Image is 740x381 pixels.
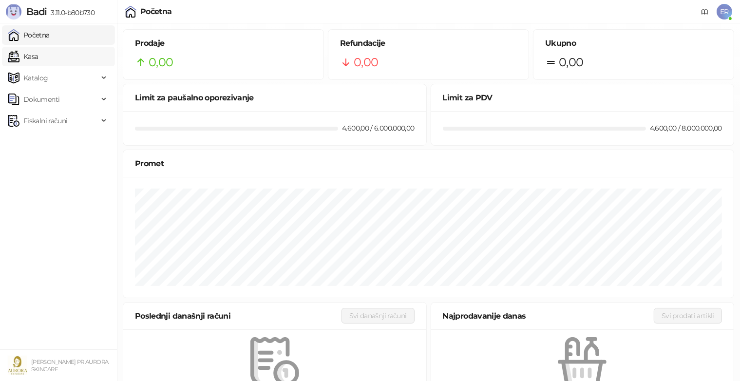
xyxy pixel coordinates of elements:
[559,53,583,72] span: 0,00
[6,4,21,19] img: Logo
[26,6,47,18] span: Badi
[648,123,724,133] div: 4.600,00 / 8.000.000,00
[23,111,67,131] span: Fiskalni računi
[697,4,713,19] a: Dokumentacija
[443,310,654,322] div: Najprodavanije danas
[135,310,342,322] div: Poslednji današnji računi
[8,47,38,66] a: Kasa
[47,8,95,17] span: 3.11.0-b80b730
[8,356,27,375] img: 64x64-companyLogo-49a89dee-dabe-4d7e-87b5-030737ade40e.jpeg
[23,68,48,88] span: Katalog
[135,92,415,104] div: Limit za paušalno oporezivanje
[340,38,517,49] h5: Refundacije
[342,308,415,324] button: Svi današnji računi
[545,38,722,49] h5: Ukupno
[135,38,312,49] h5: Prodaje
[149,53,173,72] span: 0,00
[140,8,172,16] div: Početna
[31,359,108,373] small: [PERSON_NAME] PR AURORA SKINCARE
[354,53,378,72] span: 0,00
[654,308,722,324] button: Svi prodati artikli
[443,92,722,104] div: Limit za PDV
[135,157,722,170] div: Promet
[23,90,59,109] span: Dokumenti
[340,123,416,133] div: 4.600,00 / 6.000.000,00
[8,25,50,45] a: Početna
[717,4,732,19] span: ER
